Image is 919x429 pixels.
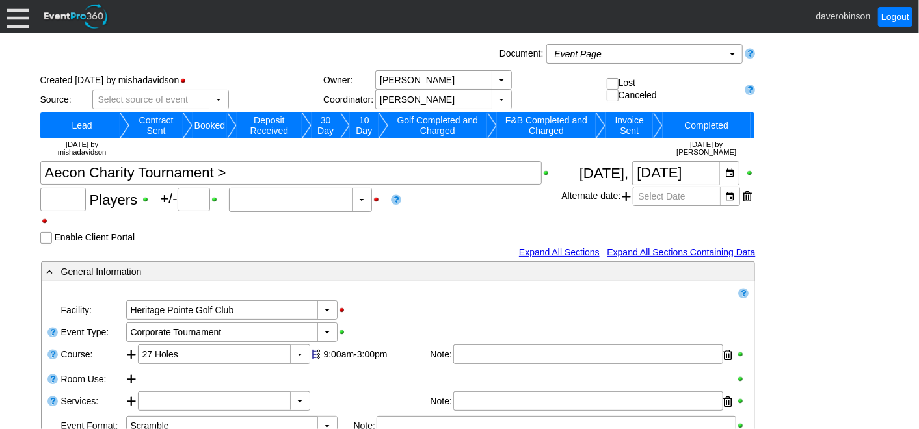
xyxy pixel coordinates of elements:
[622,187,632,206] span: Add another alternate date
[816,10,870,21] span: daverobinson
[663,112,750,138] td: Change status to Completed
[61,266,142,277] span: General Information
[40,94,92,105] div: Source:
[42,2,110,31] img: EventPro360
[60,321,125,343] div: Event Type:
[160,190,228,207] span: +/-
[324,349,427,359] div: 9:00am-3:00pm
[44,138,120,158] td: [DATE] by mishadavidson
[338,328,353,337] div: Show Event Type when printing; click to hide Event Type when printing.
[663,138,750,158] td: [DATE] by [PERSON_NAME]
[312,112,340,138] td: Change status to 30 Day
[607,77,739,101] div: Lost Canceled
[372,195,387,204] div: Hide Guest Count Status when printing; click to show Guest Count Status when printing.
[193,112,227,138] td: Change status to Booked
[323,75,375,85] div: Owner:
[350,112,379,138] td: Change status to 10 Day
[497,112,596,138] td: Change status to F&B Completed and Charged
[743,187,753,206] div: Remove this date
[519,247,600,257] a: Expand All Sections
[44,112,120,138] td: Change status to Lead
[40,70,324,90] div: Created [DATE] by mishadavidson
[60,368,125,390] div: Room Use:
[431,344,453,365] div: Note:
[179,76,194,85] div: Hide Status Bar when printing; click to show Status Bar when printing.
[323,94,375,105] div: Coordinator:
[561,185,755,207] div: Alternate date:
[40,216,55,226] div: Hide Guest Count Stamp when printing; click to show Guest Count Stamp when printing.
[606,112,653,138] td: Change status to Invoice Sent
[878,7,912,27] a: Logout
[44,264,699,279] div: General Information
[237,112,301,138] td: Change status to Deposit Received
[141,195,156,204] div: Show Guest Count when printing; click to hide Guest Count when printing.
[736,350,748,359] div: Show Course when printing; click to hide Course when printing.
[7,5,29,28] div: Menu: Click or 'Crtl+M' to toggle menu open/close
[60,390,125,415] div: Services:
[497,44,546,64] div: Document:
[736,374,748,383] div: Show Room Use when printing; click to hide Room Use when printing.
[736,396,748,406] div: Show Services when printing; click to hide Services when printing.
[431,391,453,412] div: Note:
[607,247,755,257] a: Expand All Sections Containing Data
[724,345,733,365] div: Remove course
[745,168,756,177] div: Show Event Date when printing; click to hide Event Date when printing.
[60,299,125,321] div: Facility:
[555,49,602,59] i: Event Page
[579,164,628,181] span: [DATE],
[636,187,688,205] span: Select Date
[322,344,429,364] div: Edit start & end times
[60,343,125,368] div: Course:
[210,195,225,204] div: Show Plus/Minus Count when printing; click to hide Plus/Minus Count when printing.
[96,90,191,109] span: Select source of event
[542,168,557,177] div: Show Event Title when printing; click to hide Event Title when printing.
[388,112,487,138] td: Change status to Golf Completed and Charged
[338,305,353,315] div: Hide Facility when printing; click to show Facility when printing.
[54,232,135,242] label: Enable Client Portal
[310,344,322,364] div: Show this item on timeline; click to toggle
[126,369,138,389] div: Add room
[90,191,137,207] span: Players
[129,112,182,138] td: Change status to Contract Sent
[724,392,733,411] div: Remove service
[126,391,138,413] div: Add service
[126,344,138,367] div: Add course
